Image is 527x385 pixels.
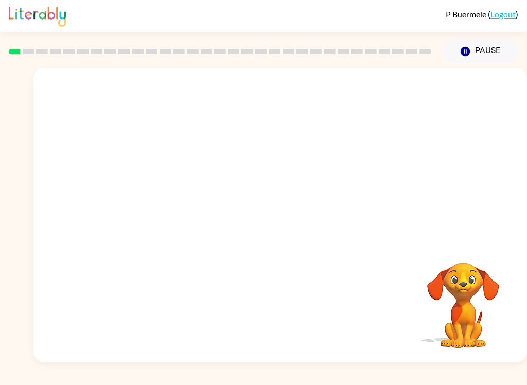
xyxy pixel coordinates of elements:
[490,9,516,19] a: Logout
[444,40,518,63] button: Pause
[446,9,518,19] div: ( )
[446,9,488,19] span: P Buermele
[412,247,515,349] video: Your browser must support playing .mp4 files to use Literably. Please try using another browser.
[9,4,66,27] img: Literably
